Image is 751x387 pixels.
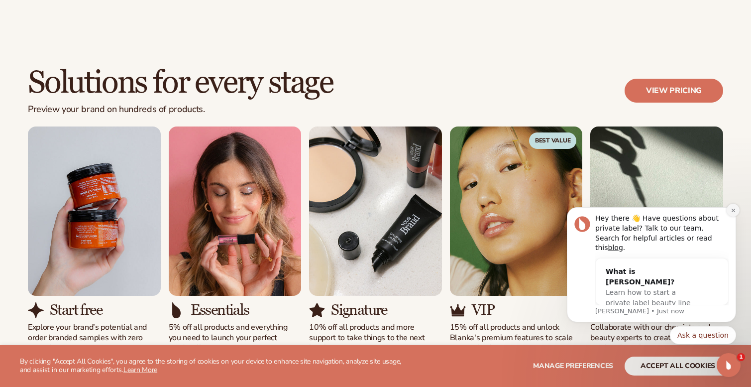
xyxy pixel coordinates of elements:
p: 10% off all products and more support to take things to the next level. [309,322,442,353]
p: 15% off all products and unlock Blanka's premium features to scale up your business. [450,322,583,353]
p: By clicking "Accept All Cookies", you agree to the storing of cookies on your device to enhance s... [20,358,407,375]
div: 1 / 5 [28,127,161,354]
span: Manage preferences [533,361,613,371]
div: 2 / 5 [169,127,302,354]
h3: Signature [331,302,387,318]
img: Shopify Image 6 [309,127,442,296]
p: Preview your brand on hundreds of products. [28,104,333,115]
p: Explore your brand’s potential and order branded samples with zero commitment. [28,322,161,353]
h3: VIP [472,302,494,318]
button: Manage preferences [533,357,613,376]
img: Shopify Image 4 [169,127,302,296]
img: Shopify Image 9 [450,302,466,318]
iframe: Intercom live chat [717,353,741,377]
a: View pricing [625,79,723,103]
img: Shopify Image 10 [590,127,723,296]
h3: Essentials [191,302,249,318]
img: Shopify Image 5 [169,302,185,318]
img: Shopify Image 3 [28,302,44,318]
a: Learn More [123,365,157,375]
button: accept all cookies [625,357,731,376]
img: Shopify Image 8 [450,127,583,296]
img: Shopify Image 2 [28,127,161,296]
iframe: Intercom notifications message [552,185,751,360]
div: 3 / 5 [309,127,442,354]
p: 5% off all products and everything you need to launch your perfect product line. [169,322,302,353]
img: Shopify Image 7 [309,302,325,318]
div: 4 / 5 [450,127,583,354]
span: Best Value [529,132,577,148]
h3: Start free [50,302,102,318]
span: 1 [737,353,745,361]
div: 5 / 5 [590,127,723,354]
h2: Solutions for every stage [28,66,333,100]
